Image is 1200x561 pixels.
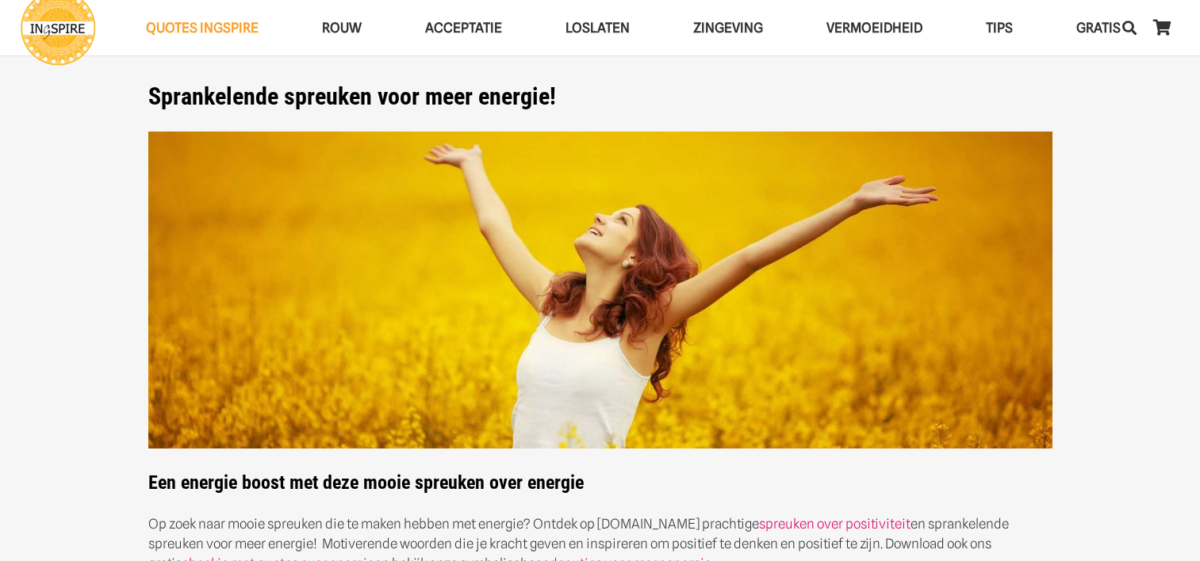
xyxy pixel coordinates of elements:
[1045,8,1152,48] a: GRATISGRATIS Menu
[146,20,259,36] span: QUOTES INGSPIRE
[759,516,911,532] a: spreuken over positiviteit
[661,8,795,48] a: ZingevingZingeving Menu
[795,8,954,48] a: VERMOEIDHEIDVERMOEIDHEID Menu
[148,471,584,494] strong: Een energie boost met deze mooie spreuken over energie
[534,8,661,48] a: LoslatenLoslaten Menu
[693,20,763,36] span: Zingeving
[826,20,922,36] span: VERMOEIDHEID
[148,82,1052,111] h1: Sprankelende spreuken voor meer energie!
[954,8,1045,48] a: TIPSTIPS Menu
[322,20,362,36] span: ROUW
[986,20,1013,36] span: TIPS
[425,20,502,36] span: Acceptatie
[1076,20,1121,36] span: GRATIS
[114,8,290,48] a: QUOTES INGSPIREQUOTES INGSPIRE Menu
[148,132,1052,449] img: Spreuken over energie, als oppepper voor meer energie opdoen - ingspire
[1114,8,1145,48] a: Zoeken
[393,8,534,48] a: AcceptatieAcceptatie Menu
[565,20,630,36] span: Loslaten
[290,8,393,48] a: ROUWROUW Menu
